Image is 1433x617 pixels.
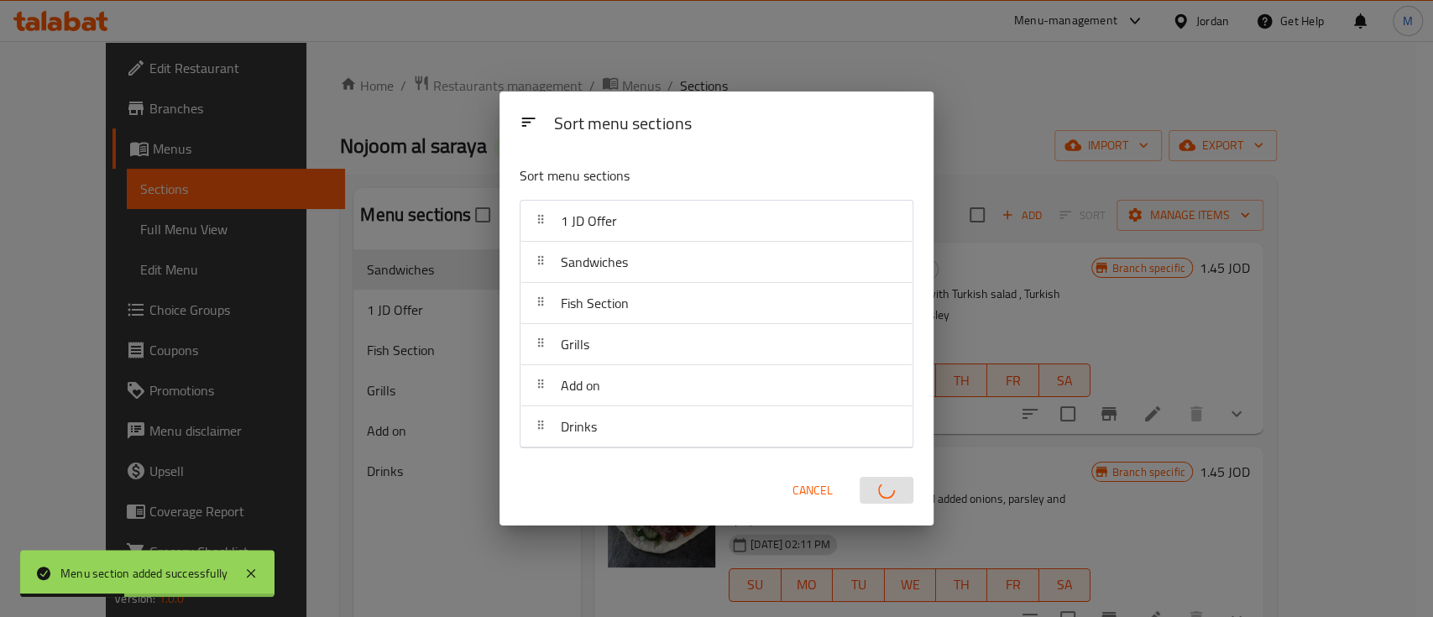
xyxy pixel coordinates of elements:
span: Cancel [792,480,833,501]
div: Fish Section [520,283,913,324]
div: Menu section added successfully [60,564,228,583]
span: Sandwiches [561,249,628,275]
div: Grills [520,324,913,365]
span: Drinks [561,414,597,439]
span: Fish Section [561,290,629,316]
div: 1 JD Offer [520,201,913,242]
div: Sandwiches [520,242,913,283]
span: Add on [561,373,600,398]
div: Drinks [520,406,913,447]
button: Cancel [786,475,839,506]
div: Sort menu sections [547,106,920,144]
span: 1 JD Offer [561,208,617,233]
span: Grills [561,332,589,357]
div: Add on [520,365,913,406]
p: Sort menu sections [520,165,832,186]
